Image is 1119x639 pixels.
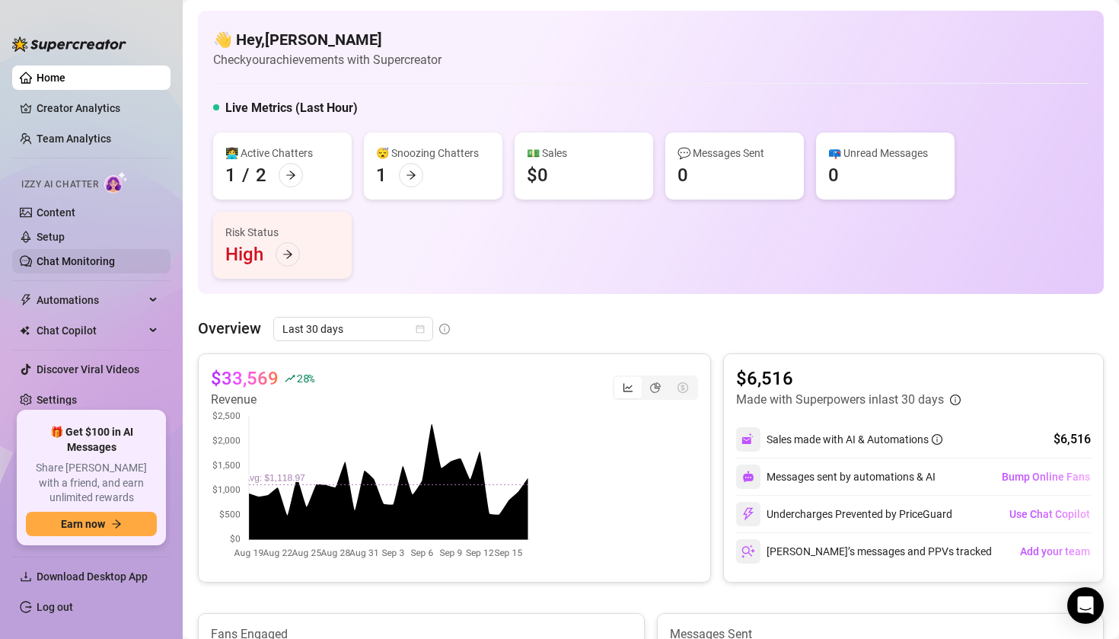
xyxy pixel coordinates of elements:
[741,545,755,558] img: svg%3e
[225,163,236,187] div: 1
[37,133,111,145] a: Team Analytics
[20,294,32,306] span: thunderbolt
[1009,502,1091,526] button: Use Chat Copilot
[198,317,261,340] article: Overview
[37,394,77,406] a: Settings
[741,507,755,521] img: svg%3e
[20,570,32,583] span: download
[37,363,139,375] a: Discover Viral Videos
[225,99,358,117] h5: Live Metrics (Last Hour)
[527,145,641,161] div: 💵 Sales
[828,145,942,161] div: 📪 Unread Messages
[677,145,792,161] div: 💬 Messages Sent
[282,318,424,340] span: Last 30 days
[37,288,145,312] span: Automations
[213,29,442,50] h4: 👋 Hey, [PERSON_NAME]
[213,50,442,69] article: Check your achievements with Supercreator
[828,163,839,187] div: 0
[416,324,425,334] span: calendar
[297,371,314,385] span: 28 %
[225,145,340,161] div: 👩‍💻 Active Chatters
[736,366,961,391] article: $6,516
[1019,539,1091,564] button: Add your team
[1067,587,1104,624] div: Open Intercom Messenger
[741,433,755,446] img: svg%3e
[20,325,30,336] img: Chat Copilot
[12,37,126,52] img: logo-BBDzfeDw.svg
[37,206,75,219] a: Content
[37,96,158,120] a: Creator Analytics
[225,224,340,241] div: Risk Status
[37,231,65,243] a: Setup
[37,318,145,343] span: Chat Copilot
[61,518,105,530] span: Earn now
[26,461,157,506] span: Share [PERSON_NAME] with a friend, and earn unlimited rewards
[527,163,548,187] div: $0
[736,502,952,526] div: Undercharges Prevented by PriceGuard
[742,471,754,483] img: svg%3e
[285,170,296,181] span: arrow-right
[26,512,157,536] button: Earn nowarrow-right
[1009,508,1090,520] span: Use Chat Copilot
[932,434,942,445] span: info-circle
[256,163,266,187] div: 2
[104,171,128,193] img: AI Chatter
[1054,430,1091,449] div: $6,516
[282,249,293,260] span: arrow-right
[37,570,148,583] span: Download Desktop App
[111,519,122,529] span: arrow-right
[623,382,633,393] span: line-chart
[376,145,490,161] div: 😴 Snoozing Chatters
[767,431,942,448] div: Sales made with AI & Automations
[677,163,688,187] div: 0
[37,72,65,84] a: Home
[736,465,936,489] div: Messages sent by automations & AI
[950,395,961,405] span: info-circle
[21,177,98,192] span: Izzy AI Chatter
[211,366,279,391] article: $33,569
[26,425,157,455] span: 🎁 Get $100 in AI Messages
[650,382,661,393] span: pie-chart
[406,170,416,181] span: arrow-right
[1001,465,1091,489] button: Bump Online Fans
[37,255,115,267] a: Chat Monitoring
[439,324,450,334] span: info-circle
[613,375,698,400] div: segmented control
[211,391,314,409] article: Revenue
[736,539,992,564] div: [PERSON_NAME]’s messages and PPVs tracked
[1020,545,1090,558] span: Add your team
[285,373,295,384] span: rise
[1002,471,1090,483] span: Bump Online Fans
[677,382,688,393] span: dollar-circle
[37,601,73,613] a: Log out
[376,163,387,187] div: 1
[736,391,944,409] article: Made with Superpowers in last 30 days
